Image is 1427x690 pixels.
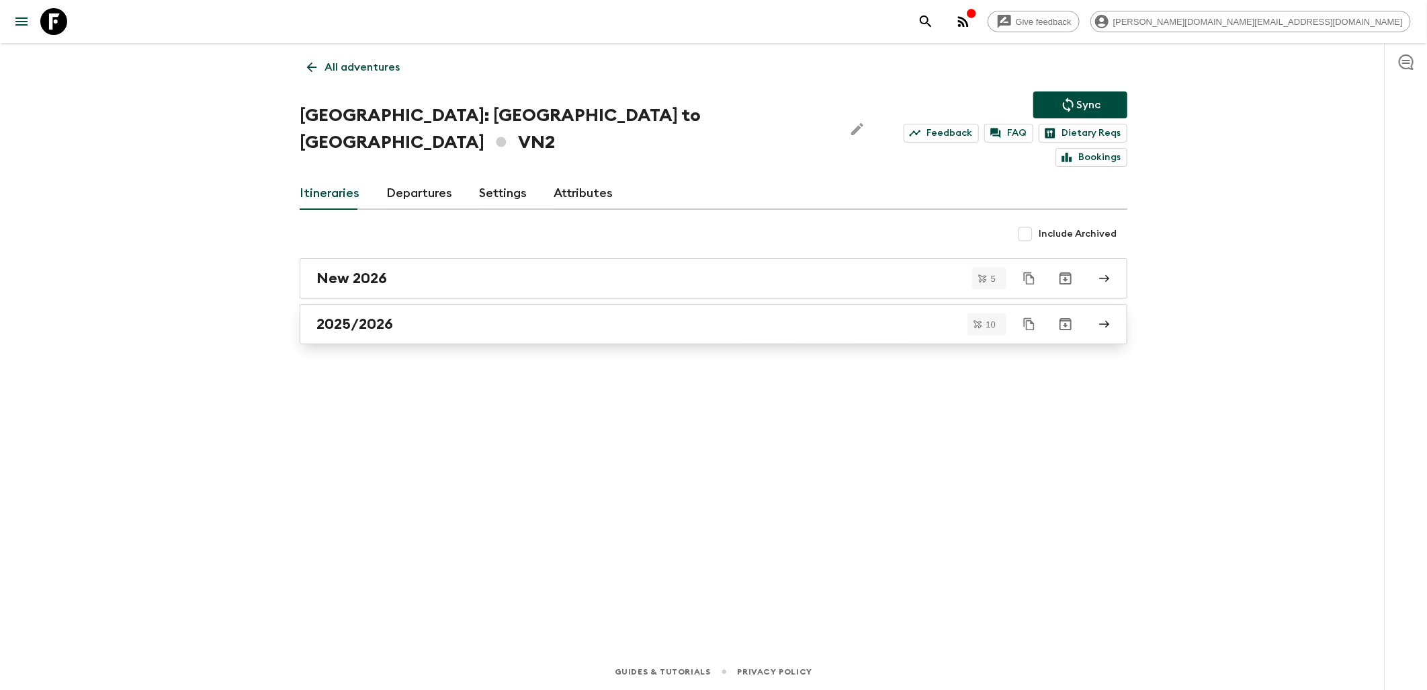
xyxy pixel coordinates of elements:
[738,664,812,679] a: Privacy Policy
[300,102,833,156] h1: [GEOGRAPHIC_DATA]: [GEOGRAPHIC_DATA] to [GEOGRAPHIC_DATA] VN2
[300,304,1127,344] a: 2025/2026
[1090,11,1411,32] div: [PERSON_NAME][DOMAIN_NAME][EMAIL_ADDRESS][DOMAIN_NAME]
[1017,266,1041,291] button: Duplicate
[912,8,939,35] button: search adventures
[8,8,35,35] button: menu
[1039,227,1117,241] span: Include Archived
[983,274,1004,283] span: 5
[316,315,393,333] h2: 2025/2026
[984,124,1033,143] a: FAQ
[300,178,359,210] a: Itineraries
[1055,148,1127,167] a: Bookings
[1076,97,1100,113] p: Sync
[386,178,452,210] a: Departures
[1052,265,1079,292] button: Archive
[1052,311,1079,338] button: Archive
[300,258,1127,299] a: New 2026
[554,178,613,210] a: Attributes
[1017,312,1041,336] button: Duplicate
[300,54,407,81] a: All adventures
[978,320,1004,329] span: 10
[1033,91,1127,118] button: Sync adventure departures to the booking engine
[904,124,979,143] a: Feedback
[1039,124,1127,143] a: Dietary Reqs
[316,270,387,287] h2: New 2026
[615,664,711,679] a: Guides & Tutorials
[988,11,1080,32] a: Give feedback
[479,178,527,210] a: Settings
[325,59,400,75] p: All adventures
[1008,17,1079,27] span: Give feedback
[844,102,871,156] button: Edit Adventure Title
[1106,17,1410,27] span: [PERSON_NAME][DOMAIN_NAME][EMAIL_ADDRESS][DOMAIN_NAME]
